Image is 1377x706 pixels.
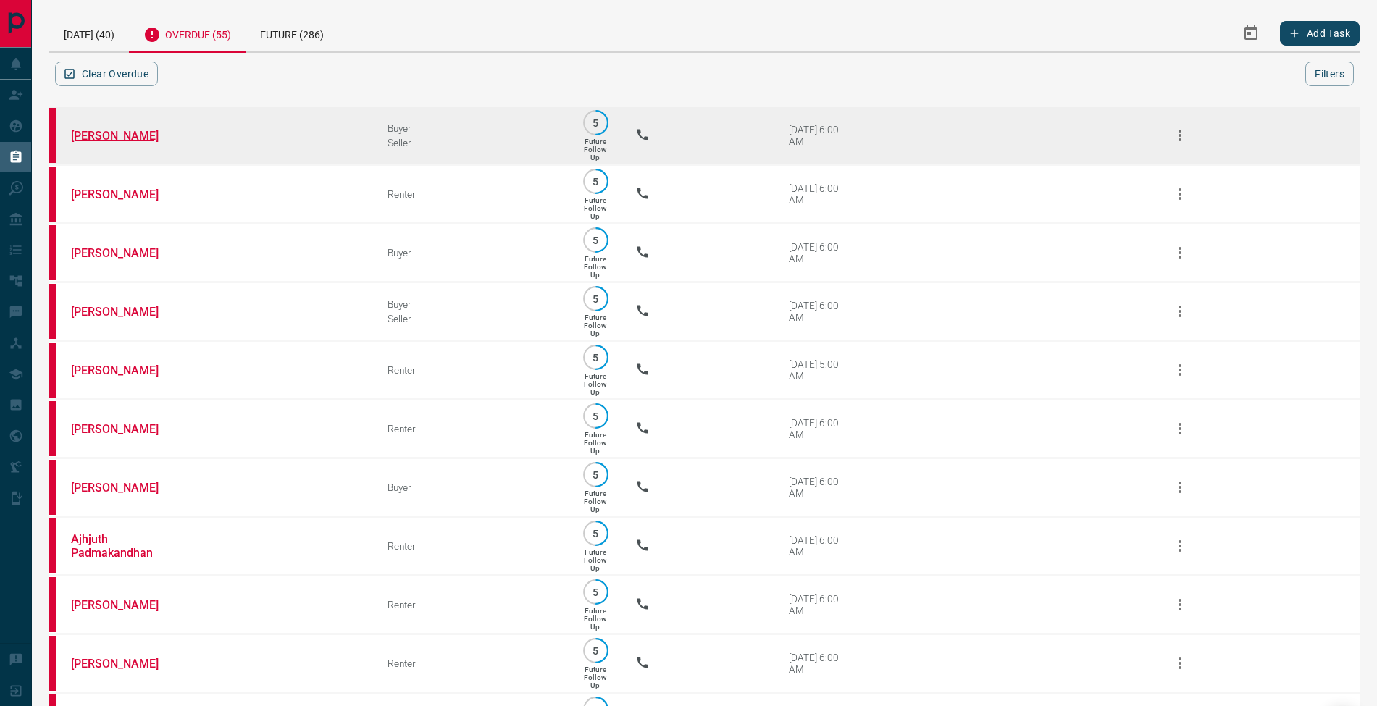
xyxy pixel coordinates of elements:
[590,235,601,245] p: 5
[590,293,601,304] p: 5
[1280,21,1360,46] button: Add Task
[388,188,556,200] div: Renter
[1305,62,1354,86] button: Filters
[71,246,180,260] a: [PERSON_NAME]
[49,108,56,163] div: property.ca
[789,358,850,382] div: [DATE] 5:00 AM
[388,657,556,669] div: Renter
[584,431,606,455] p: Future Follow Up
[388,313,556,324] div: Seller
[789,417,850,440] div: [DATE] 6:00 AM
[584,196,606,220] p: Future Follow Up
[49,284,56,339] div: property.ca
[246,14,338,51] div: Future (286)
[388,122,556,134] div: Buyer
[388,247,556,259] div: Buyer
[49,460,56,515] div: property.ca
[584,138,606,161] p: Future Follow Up
[388,137,556,148] div: Seller
[584,314,606,337] p: Future Follow Up
[71,188,180,201] a: [PERSON_NAME]
[584,548,606,572] p: Future Follow Up
[388,540,556,552] div: Renter
[71,532,180,560] a: Ajhjuth Padmakandhan
[789,124,850,147] div: [DATE] 6:00 AM
[55,62,158,86] button: Clear Overdue
[789,300,850,323] div: [DATE] 6:00 AM
[388,364,556,376] div: Renter
[71,305,180,319] a: [PERSON_NAME]
[789,241,850,264] div: [DATE] 6:00 AM
[789,476,850,499] div: [DATE] 6:00 AM
[71,598,180,612] a: [PERSON_NAME]
[590,587,601,597] p: 5
[71,481,180,495] a: [PERSON_NAME]
[49,518,56,573] div: property.ca
[584,372,606,396] p: Future Follow Up
[590,469,601,480] p: 5
[590,117,601,128] p: 5
[789,652,850,675] div: [DATE] 6:00 AM
[590,176,601,187] p: 5
[584,489,606,513] p: Future Follow Up
[71,363,180,377] a: [PERSON_NAME]
[789,182,850,206] div: [DATE] 6:00 AM
[789,534,850,558] div: [DATE] 6:00 AM
[49,14,129,51] div: [DATE] (40)
[1234,16,1268,51] button: Select Date Range
[584,255,606,279] p: Future Follow Up
[49,225,56,280] div: property.ca
[584,665,606,689] p: Future Follow Up
[49,167,56,222] div: property.ca
[129,14,246,53] div: Overdue (55)
[49,577,56,632] div: property.ca
[388,298,556,310] div: Buyer
[789,593,850,616] div: [DATE] 6:00 AM
[49,636,56,691] div: property.ca
[590,352,601,363] p: 5
[71,422,180,436] a: [PERSON_NAME]
[584,607,606,631] p: Future Follow Up
[71,129,180,143] a: [PERSON_NAME]
[388,423,556,434] div: Renter
[590,411,601,421] p: 5
[388,599,556,610] div: Renter
[388,482,556,493] div: Buyer
[49,343,56,398] div: property.ca
[49,401,56,456] div: property.ca
[590,528,601,539] p: 5
[590,645,601,656] p: 5
[71,657,180,671] a: [PERSON_NAME]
